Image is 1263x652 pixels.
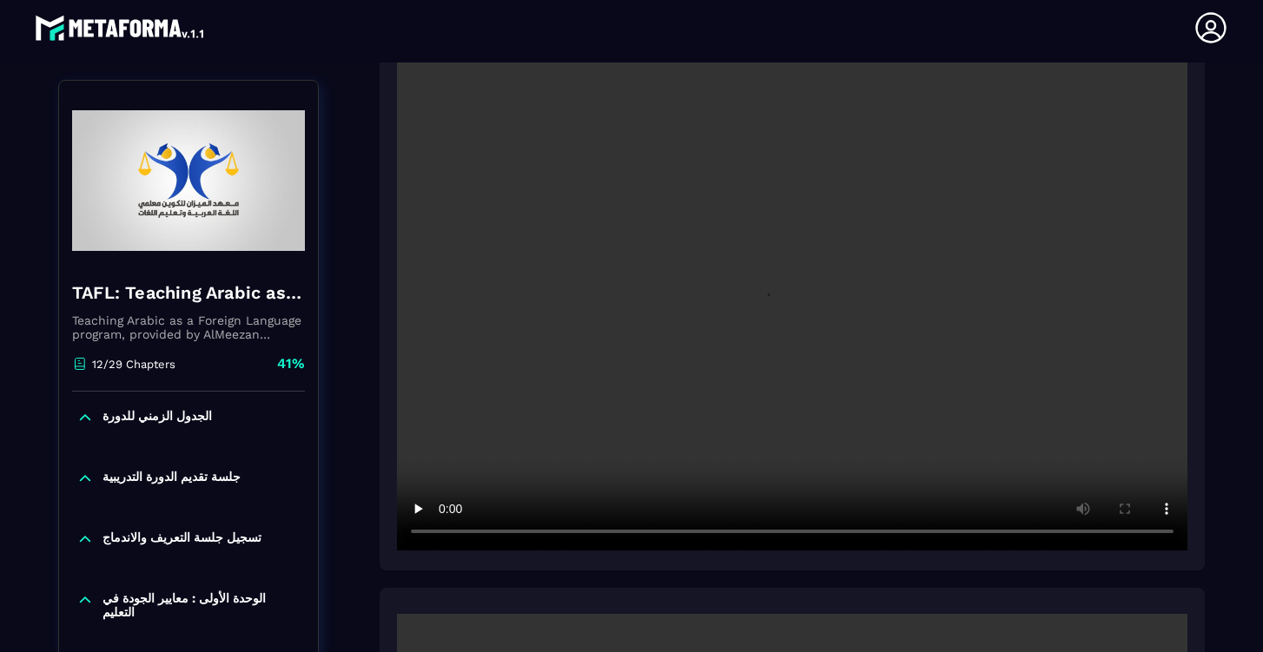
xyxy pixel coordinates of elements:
[35,10,207,45] img: logo
[102,530,261,548] p: تسجيل جلسة التعريف والاندماج
[72,280,305,305] h4: TAFL: Teaching Arabic as a Foreign Language program - June
[277,354,305,373] p: 41%
[102,591,301,619] p: الوحدة الأولى : معايير الجودة في التعليم
[102,409,212,426] p: الجدول الزمني للدورة
[92,358,175,371] p: 12/29 Chapters
[72,94,305,267] img: banner
[72,313,305,341] p: Teaching Arabic as a Foreign Language program, provided by AlMeezan Academy in the [GEOGRAPHIC_DATA]
[102,470,241,487] p: جلسة تقديم الدورة التدريبية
